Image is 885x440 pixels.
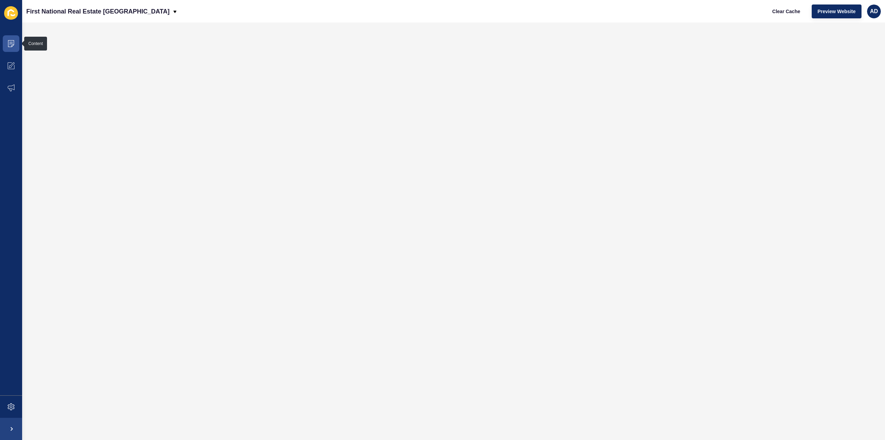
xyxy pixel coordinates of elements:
[766,5,806,18] button: Clear Cache
[772,8,800,15] span: Clear Cache
[818,8,856,15] span: Preview Website
[28,41,43,46] div: Content
[870,8,878,15] span: AD
[26,3,169,20] p: First National Real Estate [GEOGRAPHIC_DATA]
[812,5,861,18] button: Preview Website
